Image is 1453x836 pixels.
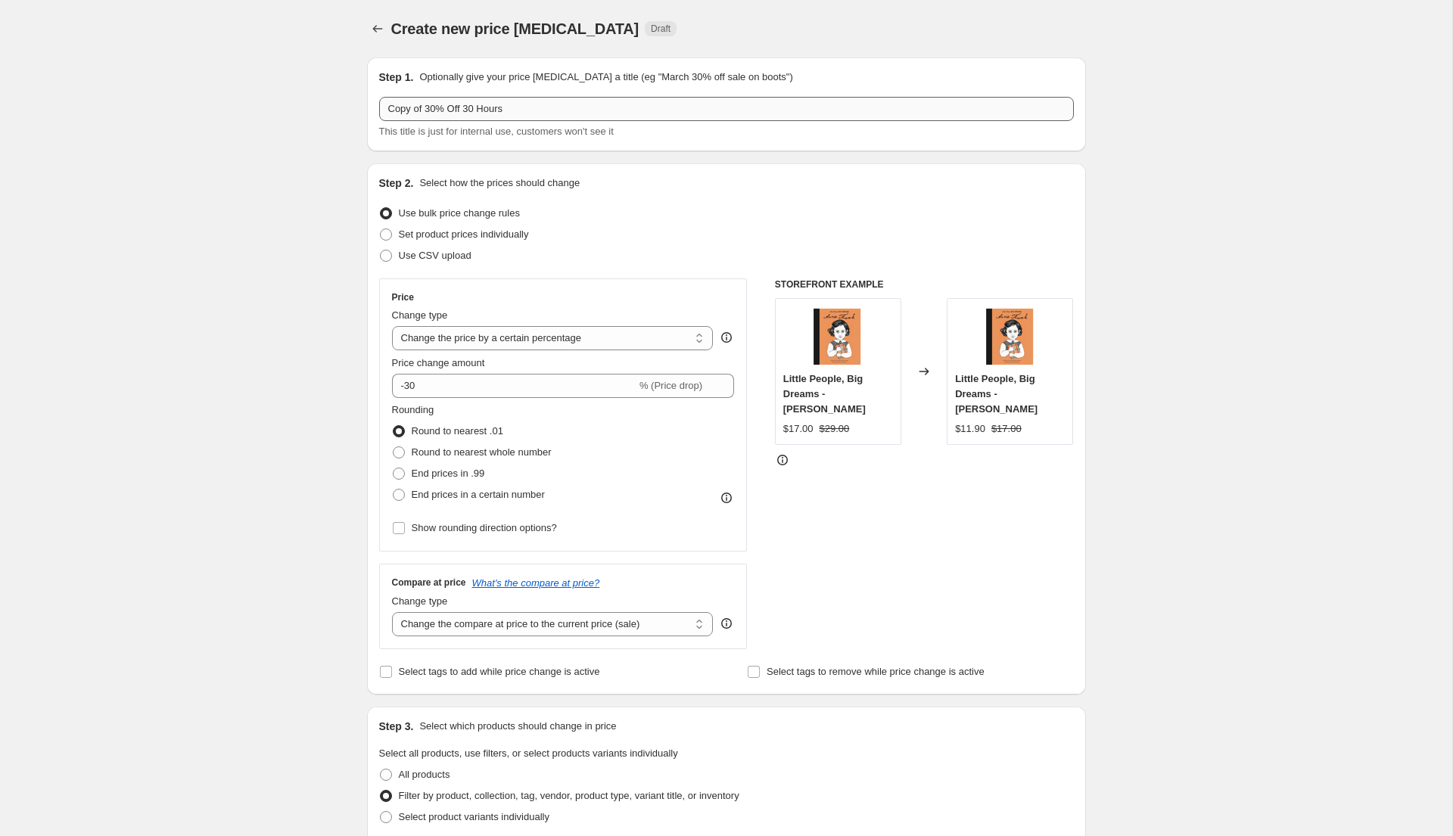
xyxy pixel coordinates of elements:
span: Set product prices individually [399,228,529,240]
input: 30% off holiday sale [379,97,1074,121]
span: Round to nearest whole number [412,446,552,458]
img: 8_e5b12204-5547-41ef-913b-e2c1b2816120_80x.png [980,306,1041,367]
p: Optionally give your price [MEDICAL_DATA] a title (eg "March 30% off sale on boots") [419,70,792,85]
span: Round to nearest .01 [412,425,503,437]
div: $11.90 [955,421,985,437]
h3: Price [392,291,414,303]
strike: $29.00 [820,421,850,437]
p: Select how the prices should change [419,176,580,191]
span: Filter by product, collection, tag, vendor, product type, variant title, or inventory [399,790,739,801]
span: Select tags to add while price change is active [399,666,600,677]
span: Draft [651,23,670,35]
span: Change type [392,309,448,321]
p: Select which products should change in price [419,719,616,734]
span: This title is just for internal use, customers won't see it [379,126,614,137]
button: What's the compare at price? [472,577,600,589]
span: Rounding [392,404,434,415]
span: Change type [392,595,448,607]
span: Little People, Big Dreams - [PERSON_NAME] [783,373,866,415]
span: Use CSV upload [399,250,471,261]
div: help [719,330,734,345]
h6: STOREFRONT EXAMPLE [775,278,1074,291]
span: Select all products, use filters, or select products variants individually [379,747,678,759]
input: -15 [392,374,636,398]
button: Price change jobs [367,18,388,39]
h2: Step 3. [379,719,414,734]
span: End prices in a certain number [412,489,545,500]
span: Price change amount [392,357,485,368]
div: $17.00 [783,421,814,437]
span: % (Price drop) [639,380,702,391]
span: End prices in .99 [412,468,485,479]
span: All products [399,769,450,780]
h2: Step 2. [379,176,414,191]
h3: Compare at price [392,576,466,589]
h2: Step 1. [379,70,414,85]
span: Select tags to remove while price change is active [767,666,985,677]
img: 8_e5b12204-5547-41ef-913b-e2c1b2816120_80x.png [807,306,868,367]
span: Create new price [MEDICAL_DATA] [391,20,639,37]
span: Select product variants individually [399,811,549,822]
span: Show rounding direction options? [412,522,557,533]
div: help [719,616,734,631]
strike: $17.00 [991,421,1022,437]
span: Little People, Big Dreams - [PERSON_NAME] [955,373,1038,415]
span: Use bulk price change rules [399,207,520,219]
